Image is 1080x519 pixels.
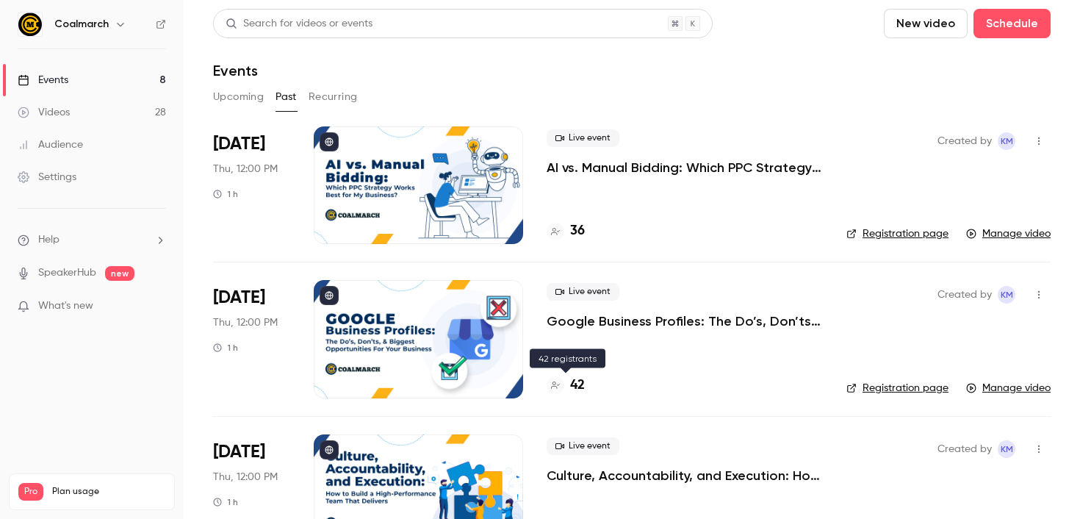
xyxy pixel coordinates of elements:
[846,381,948,395] a: Registration page
[547,159,823,176] a: AI vs. Manual Bidding: Which PPC Strategy Works Best for My Business?
[213,286,265,309] span: [DATE]
[1001,132,1013,150] span: KM
[973,9,1051,38] button: Schedule
[998,286,1015,304] span: Katie McCaskill
[309,85,358,109] button: Recurring
[213,62,258,79] h1: Events
[213,342,238,354] div: 1 h
[884,9,968,38] button: New video
[998,440,1015,458] span: Katie McCaskill
[213,85,264,109] button: Upcoming
[276,85,297,109] button: Past
[54,17,109,32] h6: Coalmarch
[18,170,76,185] div: Settings
[18,12,42,36] img: Coalmarch
[213,470,278,484] span: Thu, 12:00 PM
[937,286,992,304] span: Created by
[998,132,1015,150] span: Katie McCaskill
[38,265,96,281] a: SpeakerHub
[213,280,290,398] div: Jul 31 Thu, 12:00 PM (America/New York)
[547,437,619,455] span: Live event
[213,132,265,156] span: [DATE]
[213,496,238,508] div: 1 h
[38,232,60,248] span: Help
[966,381,1051,395] a: Manage video
[547,221,585,241] a: 36
[213,188,238,200] div: 1 h
[547,467,823,484] a: Culture, Accountability, and Execution: How to Build a High-Performance Team in a Field Service B...
[38,298,93,314] span: What's new
[213,126,290,244] div: Aug 7 Thu, 12:00 PM (America/New York)
[846,226,948,241] a: Registration page
[1001,440,1013,458] span: KM
[570,376,585,395] h4: 42
[226,16,372,32] div: Search for videos or events
[966,226,1051,241] a: Manage video
[18,73,68,87] div: Events
[547,312,823,330] a: Google Business Profiles: The Do’s, Don’ts, & Biggest Opportunities For Your Business
[937,440,992,458] span: Created by
[18,105,70,120] div: Videos
[547,376,585,395] a: 42
[18,232,166,248] li: help-dropdown-opener
[547,129,619,147] span: Live event
[547,283,619,301] span: Live event
[937,132,992,150] span: Created by
[213,162,278,176] span: Thu, 12:00 PM
[213,315,278,330] span: Thu, 12:00 PM
[18,137,83,152] div: Audience
[570,221,585,241] h4: 36
[1001,286,1013,304] span: KM
[18,483,43,501] span: Pro
[213,440,265,464] span: [DATE]
[105,266,134,281] span: new
[52,486,165,498] span: Plan usage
